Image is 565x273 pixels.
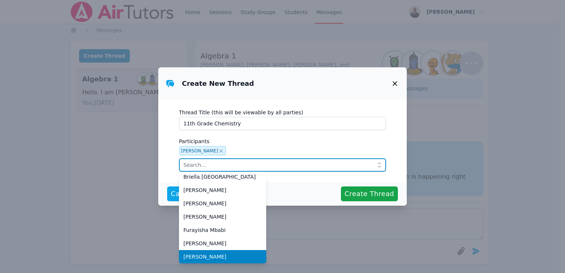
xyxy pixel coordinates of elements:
span: [PERSON_NAME] [183,186,262,194]
span: Furayisha Mbabi [183,226,262,234]
div: [PERSON_NAME] [181,149,218,153]
span: Briella [GEOGRAPHIC_DATA] [183,173,262,181]
span: Create Thread [345,189,394,199]
button: Cancel [167,186,198,201]
button: Create Thread [341,186,398,201]
input: Search... [179,158,386,172]
span: [PERSON_NAME] [183,200,262,207]
span: [PERSON_NAME] [183,213,262,220]
span: [PERSON_NAME] [183,253,262,260]
span: [PERSON_NAME] [183,240,262,247]
h3: Create New Thread [182,79,254,88]
input: ex, 6th Grade Math [179,117,386,130]
label: Thread Title (this will be viewable by all parties) [179,106,386,117]
label: Participants [179,135,386,146]
span: Cancel [171,189,194,199]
